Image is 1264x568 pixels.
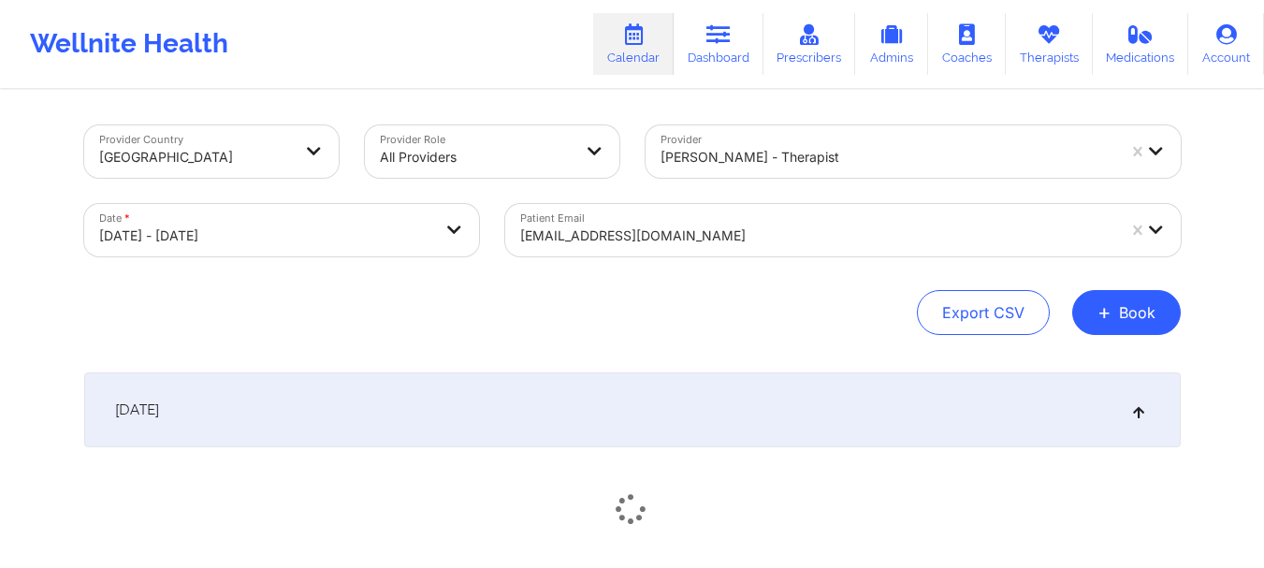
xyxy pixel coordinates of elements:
div: [DATE] - [DATE] [99,215,432,256]
a: Account [1188,13,1264,75]
a: Prescribers [763,13,856,75]
div: All Providers [380,137,573,178]
a: Therapists [1006,13,1093,75]
a: Calendar [593,13,674,75]
a: Admins [855,13,928,75]
div: [EMAIL_ADDRESS][DOMAIN_NAME] [520,215,1115,256]
span: + [1097,307,1111,317]
span: [DATE] [115,401,159,419]
button: Export CSV [917,290,1050,335]
div: [PERSON_NAME] - therapist [661,137,1115,178]
a: Dashboard [674,13,763,75]
button: +Book [1072,290,1181,335]
a: Coaches [928,13,1006,75]
div: [GEOGRAPHIC_DATA] [99,137,292,178]
a: Medications [1093,13,1189,75]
